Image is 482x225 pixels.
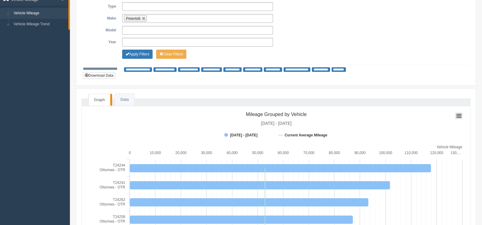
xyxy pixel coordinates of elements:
[83,72,115,79] button: Download Data
[201,151,212,155] text: 30,000
[246,112,307,117] tspan: Mileage Grouped by Vehicle
[113,181,125,185] tspan: T24241
[252,151,263,155] text: 50,000
[129,151,131,155] text: 0
[88,38,119,45] label: Year
[226,151,238,155] text: 40,000
[405,151,418,155] text: 110,000
[230,133,257,137] tspan: [DATE] - [DATE]
[88,14,119,21] label: Make
[379,151,392,155] text: 100,000
[450,151,461,155] tspan: 130,…
[88,2,119,9] label: Type
[150,151,161,155] text: 10,000
[175,151,187,155] text: 20,000
[11,19,68,30] a: Vehicle Mileage Trend
[278,151,289,155] text: 60,000
[437,145,462,149] tspan: Vehicle Mileage
[88,94,110,106] a: Graph
[329,151,340,155] text: 80,000
[122,50,153,59] button: Change Filter Options
[303,151,315,155] text: 70,000
[156,50,186,59] button: Change Filter Options
[113,198,125,202] tspan: T24262
[88,26,119,33] label: Model
[100,185,125,189] tspan: Ottumwa - OTR
[113,163,125,167] tspan: T24244
[100,202,125,206] tspan: Ottumwa - OTR
[100,219,125,223] tspan: Ottumwa - OTR
[284,133,327,137] tspan: Current Average Mileage
[115,93,134,106] a: Data
[354,151,366,155] text: 90,000
[113,215,125,219] tspan: T24258
[430,151,443,155] text: 120,000
[261,121,292,126] tspan: [DATE] - [DATE]
[11,8,68,19] a: Vehicle Mileage
[126,16,140,21] span: Peterbilt
[100,168,125,172] tspan: Ottumwa - OTR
